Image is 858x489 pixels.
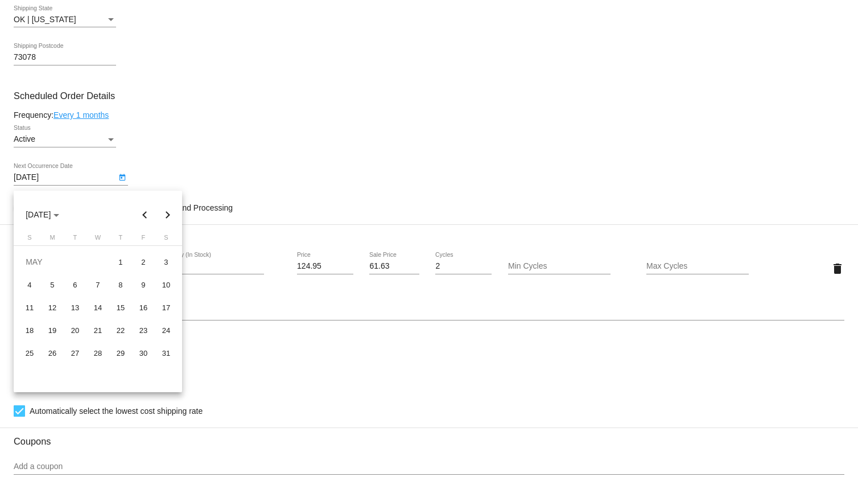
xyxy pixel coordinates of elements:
div: 6 [65,274,85,295]
div: 18 [19,320,40,340]
td: May 14, 2025 [86,296,109,319]
div: 31 [156,343,176,363]
td: May 25, 2025 [18,342,41,364]
td: May 28, 2025 [86,342,109,364]
td: May 24, 2025 [155,319,178,342]
div: 22 [110,320,131,340]
td: May 31, 2025 [155,342,178,364]
div: 2 [133,252,154,272]
th: Monday [41,234,64,245]
th: Sunday [18,234,41,245]
td: May 7, 2025 [86,273,109,296]
button: Choose month and year [16,203,68,226]
div: 20 [65,320,85,340]
td: May 21, 2025 [86,319,109,342]
td: May 16, 2025 [132,296,155,319]
td: May 17, 2025 [155,296,178,319]
td: May 9, 2025 [132,273,155,296]
td: MAY [18,250,109,273]
td: May 6, 2025 [64,273,86,296]
th: Tuesday [64,234,86,245]
div: 30 [133,343,154,363]
div: 14 [88,297,108,318]
td: May 11, 2025 [18,296,41,319]
div: 17 [156,297,176,318]
td: May 22, 2025 [109,319,132,342]
td: May 5, 2025 [41,273,64,296]
td: May 20, 2025 [64,319,86,342]
div: 13 [65,297,85,318]
div: 15 [110,297,131,318]
div: 19 [42,320,63,340]
div: 27 [65,343,85,363]
th: Wednesday [86,234,109,245]
button: Next month [156,203,179,226]
div: 5 [42,274,63,295]
td: May 12, 2025 [41,296,64,319]
span: [DATE] [26,210,59,219]
td: May 27, 2025 [64,342,86,364]
div: 3 [156,252,176,272]
div: 16 [133,297,154,318]
td: May 15, 2025 [109,296,132,319]
td: May 8, 2025 [109,273,132,296]
div: 24 [156,320,176,340]
td: May 2, 2025 [132,250,155,273]
div: 4 [19,274,40,295]
td: May 10, 2025 [155,273,178,296]
td: May 30, 2025 [132,342,155,364]
div: 26 [42,343,63,363]
div: 8 [110,274,131,295]
td: May 3, 2025 [155,250,178,273]
div: 12 [42,297,63,318]
div: 1 [110,252,131,272]
div: 29 [110,343,131,363]
td: May 29, 2025 [109,342,132,364]
td: May 26, 2025 [41,342,64,364]
th: Thursday [109,234,132,245]
td: May 4, 2025 [18,273,41,296]
div: 23 [133,320,154,340]
td: May 18, 2025 [18,319,41,342]
button: Previous month [134,203,156,226]
div: 9 [133,274,154,295]
td: May 19, 2025 [41,319,64,342]
div: 7 [88,274,108,295]
td: May 23, 2025 [132,319,155,342]
div: 21 [88,320,108,340]
div: 10 [156,274,176,295]
div: 11 [19,297,40,318]
div: 28 [88,343,108,363]
td: May 13, 2025 [64,296,86,319]
div: 25 [19,343,40,363]
th: Saturday [155,234,178,245]
td: May 1, 2025 [109,250,132,273]
th: Friday [132,234,155,245]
